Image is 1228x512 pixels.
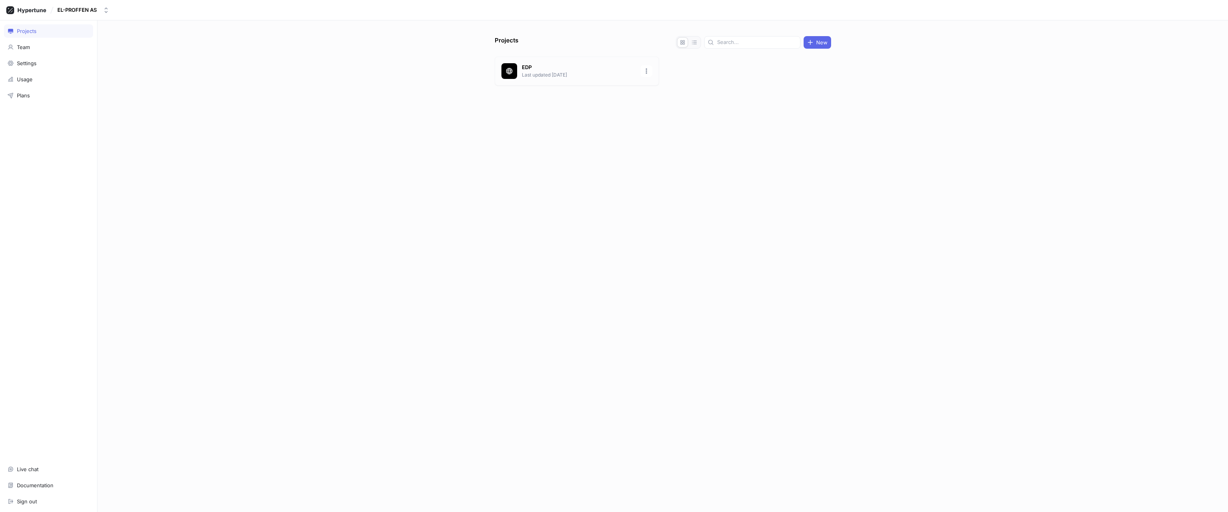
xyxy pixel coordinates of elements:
[4,89,93,102] a: Plans
[17,44,30,50] div: Team
[804,36,831,49] button: New
[17,60,37,66] div: Settings
[522,71,636,79] p: Last updated [DATE]
[4,40,93,54] a: Team
[816,40,828,45] span: New
[17,92,30,99] div: Plans
[17,466,39,472] div: Live chat
[4,24,93,38] a: Projects
[522,64,636,71] p: EDP
[17,76,33,82] div: Usage
[495,36,518,49] p: Projects
[4,57,93,70] a: Settings
[4,73,93,86] a: Usage
[17,482,53,488] div: Documentation
[717,38,797,46] input: Search...
[17,498,37,505] div: Sign out
[4,479,93,492] a: Documentation
[54,4,112,16] button: EL-PROFFEN AS
[57,7,97,13] div: EL-PROFFEN AS
[17,28,37,34] div: Projects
